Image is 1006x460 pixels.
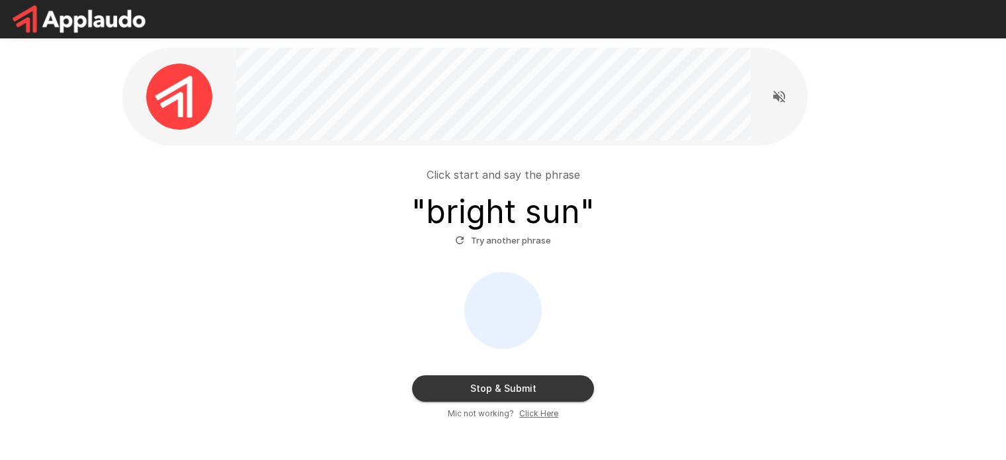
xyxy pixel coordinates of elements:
[766,83,792,110] button: Read questions aloud
[412,375,594,402] button: Stop & Submit
[146,64,212,130] img: applaudo_avatar.png
[519,408,558,418] u: Click Here
[448,407,514,420] span: Mic not working?
[427,167,580,183] p: Click start and say the phrase
[452,230,554,251] button: Try another phrase
[411,193,595,230] h3: " bright sun "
